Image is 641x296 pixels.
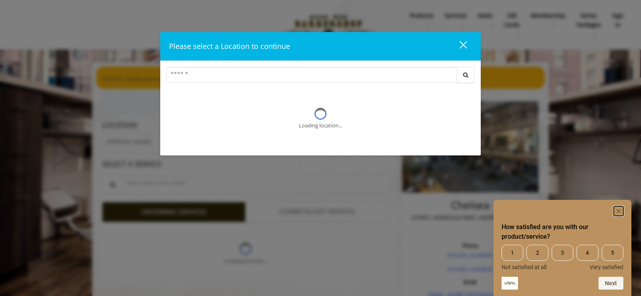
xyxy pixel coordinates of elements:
span: Very satisfied [590,264,623,270]
span: 2 [526,245,548,261]
button: Hide survey [614,206,623,216]
button: Next question [599,277,623,290]
div: How satisfied are you with our product/service? Select an option from 1 to 5, with 1 being Not sa... [502,206,623,290]
div: Center Select [166,67,475,87]
span: Not satisfied at all [502,264,546,270]
span: 3 [552,245,573,261]
button: close dialog [445,38,472,54]
div: close dialog [450,40,466,52]
i: Search button [461,72,470,78]
span: 4 [576,245,598,261]
div: Loading location... [299,121,342,130]
div: How satisfied are you with our product/service? Select an option from 1 to 5, with 1 being Not sa... [502,245,623,270]
span: 5 [602,245,623,261]
h2: How satisfied are you with our product/service? Select an option from 1 to 5, with 1 being Not sa... [502,222,623,242]
span: 1 [502,245,523,261]
span: Please select a Location to continue [169,41,290,51]
input: Search Center [166,67,457,83]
